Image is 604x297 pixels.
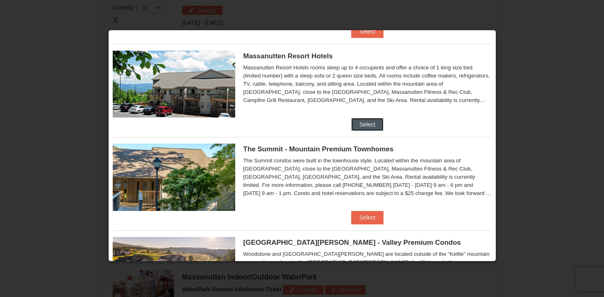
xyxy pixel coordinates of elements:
[243,52,333,60] span: Massanutten Resort Hotels
[243,145,394,153] span: The Summit - Mountain Premium Townhomes
[243,64,492,104] div: Massanutten Resort Hotels rooms sleep up to 4 occupants and offer a choice of 1 king size bed (li...
[113,144,235,211] img: 19219034-1-0eee7e00.jpg
[243,157,492,197] div: The Summit condos were built in the townhouse style. Located within the mountain area of [GEOGRAP...
[113,51,235,117] img: 19219026-1-e3b4ac8e.jpg
[351,25,383,38] button: Select
[243,239,461,246] span: [GEOGRAPHIC_DATA][PERSON_NAME] - Valley Premium Condos
[351,118,383,131] button: Select
[243,250,492,291] div: Woodstone and [GEOGRAPHIC_DATA][PERSON_NAME] are located outside of the "Kettle" mountain area an...
[351,211,383,224] button: Select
